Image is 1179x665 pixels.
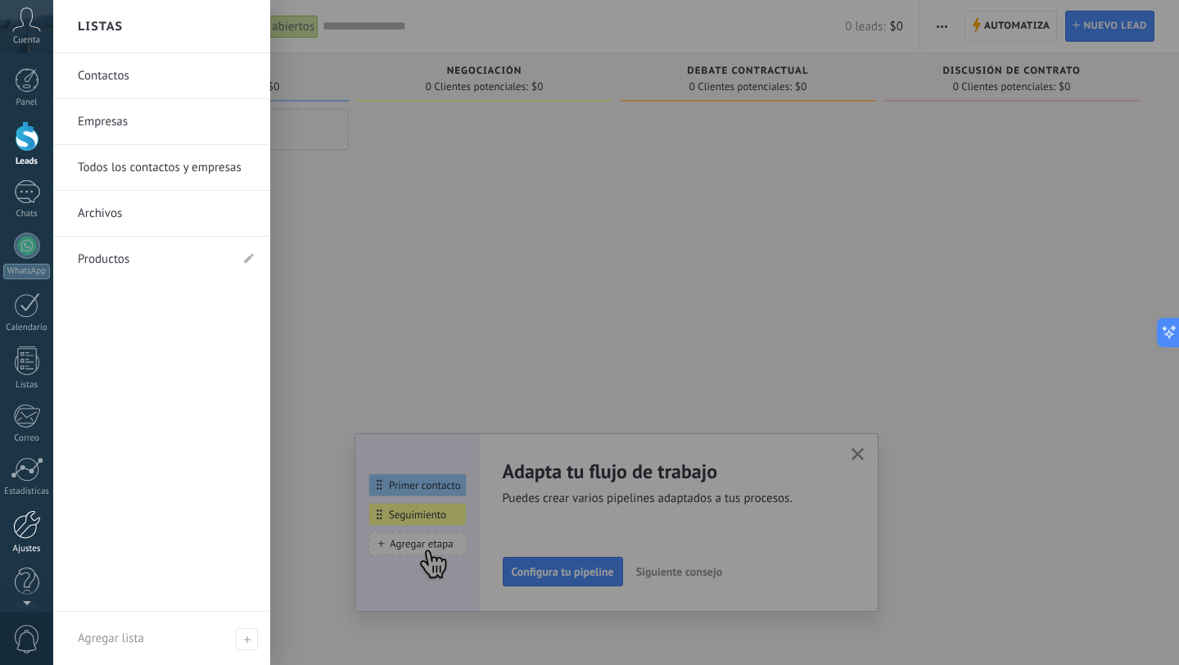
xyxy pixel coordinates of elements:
[3,323,51,333] div: Calendario
[236,628,258,650] span: Agregar lista
[78,53,254,99] a: Contactos
[3,97,51,108] div: Panel
[3,156,51,167] div: Leads
[78,99,254,145] a: Empresas
[3,544,51,554] div: Ajustes
[78,145,254,191] a: Todos los contactos y empresas
[13,35,40,46] span: Cuenta
[78,1,123,52] h2: Listas
[3,486,51,497] div: Estadísticas
[3,264,50,279] div: WhatsApp
[3,433,51,444] div: Correo
[3,380,51,391] div: Listas
[78,631,144,646] span: Agregar lista
[78,237,229,283] a: Productos
[3,209,51,219] div: Chats
[78,191,254,237] a: Archivos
